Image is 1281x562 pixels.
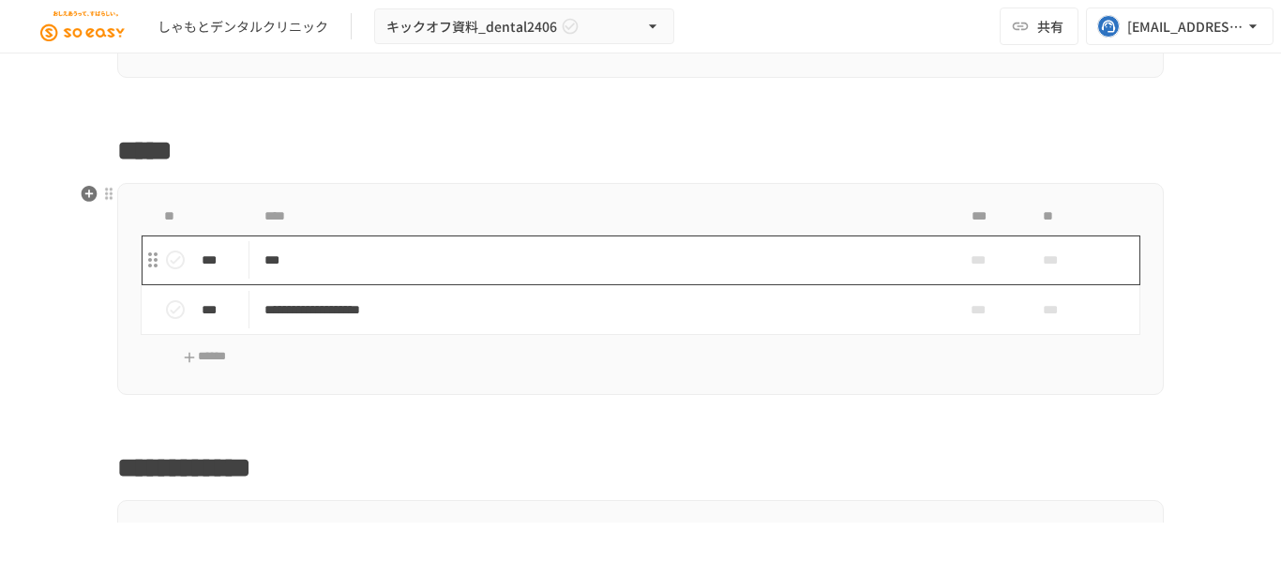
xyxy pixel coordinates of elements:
[157,241,194,279] button: status
[374,8,674,45] button: キックオフ資料_dental2406
[1127,15,1243,38] div: [EMAIL_ADDRESS][DOMAIN_NAME]
[23,11,143,41] img: JEGjsIKIkXC9kHzRN7titGGb0UF19Vi83cQ0mCQ5DuX
[157,291,194,328] button: status
[1086,8,1273,45] button: [EMAIL_ADDRESS][DOMAIN_NAME]
[1037,16,1063,37] span: 共有
[141,199,1140,335] table: task table
[386,15,557,38] span: キックオフ資料_dental2406
[1000,8,1078,45] button: 共有
[158,17,328,37] div: しゃもとデンタルクリニック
